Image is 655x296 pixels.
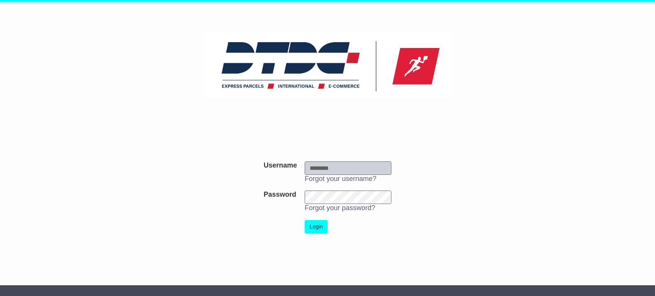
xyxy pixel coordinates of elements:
[264,191,296,199] label: Password
[204,33,451,98] img: DTDC Australia
[305,220,328,234] button: Login
[305,175,376,183] a: Forgot your username?
[264,161,297,170] label: Username
[305,204,375,212] a: Forgot your password?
